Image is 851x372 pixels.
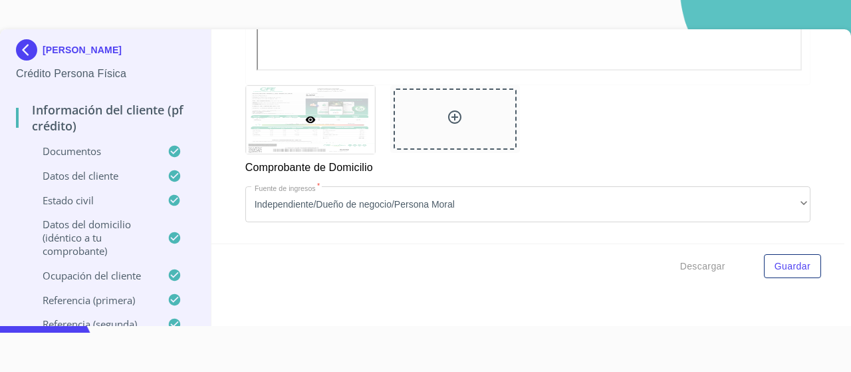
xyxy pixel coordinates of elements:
p: Referencia (segunda) [16,317,168,331]
p: Información del cliente (PF crédito) [16,102,195,134]
p: Estado Civil [16,194,168,207]
img: Docupass spot blue [16,39,43,61]
div: [PERSON_NAME] [16,39,195,66]
div: Independiente/Dueño de negocio/Persona Moral [245,186,810,222]
p: Datos del cliente [16,169,168,182]
p: Comprobante de Domicilio [245,154,375,176]
span: Descargar [680,258,725,275]
button: Guardar [764,254,821,279]
p: Comprobante de Ingresos mes 1 [245,241,403,257]
p: Datos del domicilio (idéntico a tu comprobante) [16,218,168,258]
button: Descargar [675,254,731,279]
span: Guardar [775,258,810,275]
p: [PERSON_NAME] [43,45,122,55]
p: Documentos [16,144,168,158]
p: Ocupación del Cliente [16,269,168,282]
p: Crédito Persona Física [16,66,195,82]
p: Referencia (primera) [16,293,168,307]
